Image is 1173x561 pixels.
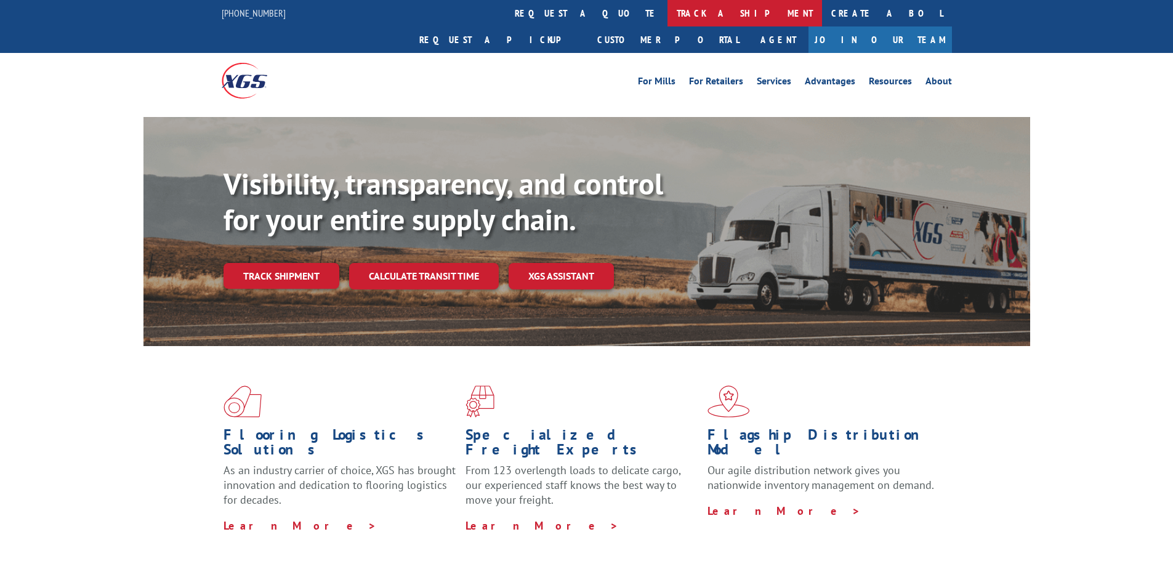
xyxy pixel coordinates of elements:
a: [PHONE_NUMBER] [222,7,286,19]
a: Track shipment [224,263,339,289]
h1: Flooring Logistics Solutions [224,427,456,463]
a: Learn More > [466,519,619,533]
img: xgs-icon-total-supply-chain-intelligence-red [224,385,262,418]
a: For Mills [638,76,675,90]
img: xgs-icon-flagship-distribution-model-red [707,385,750,418]
p: From 123 overlength loads to delicate cargo, our experienced staff knows the best way to move you... [466,463,698,518]
a: About [925,76,952,90]
span: As an industry carrier of choice, XGS has brought innovation and dedication to flooring logistics... [224,463,456,507]
a: Advantages [805,76,855,90]
a: Agent [748,26,808,53]
span: Our agile distribution network gives you nationwide inventory management on demand. [707,463,934,492]
b: Visibility, transparency, and control for your entire supply chain. [224,164,663,238]
a: Learn More > [224,519,377,533]
a: For Retailers [689,76,743,90]
a: XGS ASSISTANT [509,263,614,289]
h1: Specialized Freight Experts [466,427,698,463]
a: Customer Portal [588,26,748,53]
h1: Flagship Distribution Model [707,427,940,463]
a: Services [757,76,791,90]
a: Calculate transit time [349,263,499,289]
a: Request a pickup [410,26,588,53]
a: Resources [869,76,912,90]
img: xgs-icon-focused-on-flooring-red [466,385,494,418]
a: Learn More > [707,504,861,518]
a: Join Our Team [808,26,952,53]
